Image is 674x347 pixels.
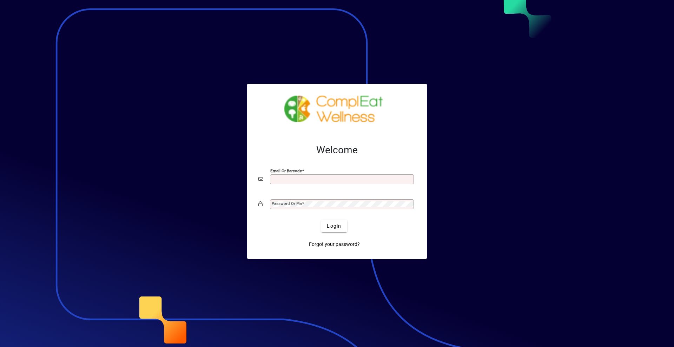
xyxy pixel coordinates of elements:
[272,201,302,206] mat-label: Password or Pin
[309,241,360,248] span: Forgot your password?
[327,222,341,230] span: Login
[258,144,416,156] h2: Welcome
[306,238,363,251] a: Forgot your password?
[270,168,302,173] mat-label: Email or Barcode
[321,220,347,232] button: Login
